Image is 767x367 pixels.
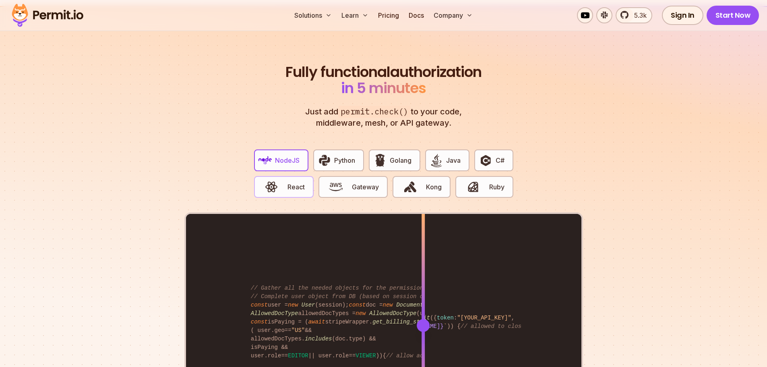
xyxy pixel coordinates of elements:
img: Python [318,153,331,167]
span: includes [305,336,332,342]
img: C# [479,153,492,167]
span: token [437,315,454,321]
span: const [251,302,268,308]
span: type [349,336,362,342]
p: Just add to your code, middleware, mesh, or API gateway. [297,106,471,129]
span: "[YOUR_API_KEY]" [457,315,511,321]
span: Gateway [352,182,379,192]
h2: authorization [284,64,484,96]
span: new [356,310,366,317]
span: await [308,319,325,325]
a: Sign In [662,6,703,25]
img: Permit logo [8,2,87,29]
span: VIEWER [356,352,376,359]
span: get_billing_status [372,319,433,325]
span: NodeJS [275,156,300,165]
span: const [349,302,366,308]
span: // allow access [386,352,437,359]
span: 5.3k [629,10,647,20]
img: Ruby [466,180,480,194]
span: in 5 minutes [341,78,426,98]
span: const [251,319,268,325]
span: Ruby [489,182,504,192]
span: role [268,352,281,359]
span: User [302,302,315,308]
button: Company [430,7,476,23]
span: Document [396,302,423,308]
span: C# [496,156,504,165]
span: // allowed to close issue [461,323,545,330]
img: Kong [403,180,417,194]
span: Java [446,156,461,165]
img: NodeJS [258,153,272,167]
span: "US" [292,327,305,334]
span: EDITOR [288,352,308,359]
button: Solutions [291,7,335,23]
span: Fully functional [285,64,390,80]
img: React [265,180,278,194]
span: permit.check() [338,106,411,118]
span: // Gather all the needed objects for the permission check [251,285,444,291]
a: Pricing [375,7,402,23]
span: Kong [426,182,442,192]
a: 5.3k [616,7,652,23]
a: Docs [405,7,427,23]
span: new [288,302,298,308]
span: React [287,182,305,192]
a: Start Now [707,6,759,25]
span: Golang [390,156,411,165]
button: Learn [338,7,372,23]
span: // Complete user object from DB (based on session object, only 3 DB queries...) [251,293,518,300]
img: Golang [373,153,387,167]
img: Java [430,153,443,167]
img: Gateway [329,180,343,194]
code: user = (session); doc = ( , , session. ); allowedDocTypes = (user. ); isPaying = ( stripeWrapper.... [245,278,522,367]
span: Python [334,156,355,165]
span: AllowedDocType [369,310,417,317]
span: geo [275,327,285,334]
span: AllowedDocType [251,310,298,317]
span: role [335,352,349,359]
span: new [383,302,393,308]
